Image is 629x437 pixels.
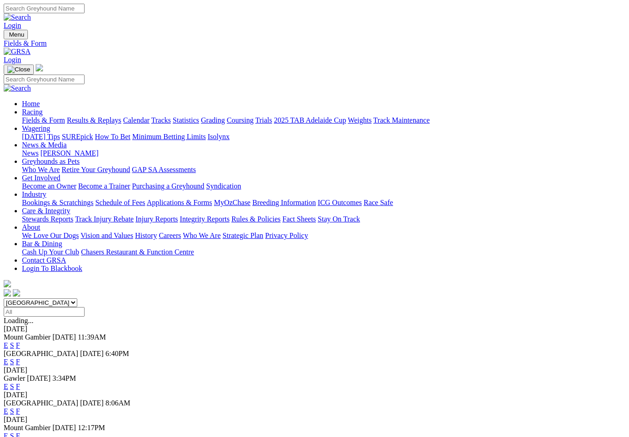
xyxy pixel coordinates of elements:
[4,56,21,64] a: Login
[80,399,104,407] span: [DATE]
[78,182,130,190] a: Become a Trainer
[252,199,316,206] a: Breeding Information
[22,223,40,231] a: About
[4,75,85,84] input: Search
[4,307,85,317] input: Select date
[173,116,199,124] a: Statistics
[373,116,430,124] a: Track Maintenance
[4,22,21,29] a: Login
[22,124,50,132] a: Wagering
[4,4,85,13] input: Search
[10,358,14,366] a: S
[106,399,130,407] span: 8:06AM
[4,13,31,22] img: Search
[147,199,212,206] a: Applications & Forms
[4,84,31,92] img: Search
[22,215,625,223] div: Care & Integrity
[22,207,70,215] a: Care & Integrity
[22,100,40,108] a: Home
[13,289,20,297] img: twitter.svg
[22,248,625,256] div: Bar & Dining
[81,248,194,256] a: Chasers Restaurant & Function Centre
[22,133,625,141] div: Wagering
[4,424,51,432] span: Mount Gambier
[22,199,93,206] a: Bookings & Scratchings
[16,341,20,349] a: F
[265,232,308,239] a: Privacy Policy
[106,350,129,357] span: 6:40PM
[4,399,78,407] span: [GEOGRAPHIC_DATA]
[62,166,130,173] a: Retire Your Greyhound
[4,39,625,48] a: Fields & Form
[4,341,8,349] a: E
[151,116,171,124] a: Tracks
[318,199,362,206] a: ICG Outcomes
[4,374,25,382] span: Gawler
[80,350,104,357] span: [DATE]
[274,116,346,124] a: 2025 TAB Adelaide Cup
[95,199,145,206] a: Schedule of Fees
[132,182,204,190] a: Purchasing a Greyhound
[135,215,178,223] a: Injury Reports
[36,64,43,71] img: logo-grsa-white.png
[22,232,625,240] div: About
[22,215,73,223] a: Stewards Reports
[135,232,157,239] a: History
[80,232,133,239] a: Vision and Values
[132,166,196,173] a: GAP SA Assessments
[4,317,33,324] span: Loading...
[22,157,80,165] a: Greyhounds as Pets
[22,166,60,173] a: Who We Are
[123,116,149,124] a: Calendar
[22,174,60,182] a: Get Involved
[4,289,11,297] img: facebook.svg
[10,341,14,349] a: S
[4,333,51,341] span: Mount Gambier
[4,366,625,374] div: [DATE]
[255,116,272,124] a: Trials
[22,116,625,124] div: Racing
[22,182,76,190] a: Become an Owner
[22,264,82,272] a: Login To Blackbook
[22,199,625,207] div: Industry
[223,232,263,239] a: Strategic Plan
[27,374,51,382] span: [DATE]
[78,333,106,341] span: 11:39AM
[53,333,76,341] span: [DATE]
[22,166,625,174] div: Greyhounds as Pets
[132,133,206,140] a: Minimum Betting Limits
[22,108,43,116] a: Racing
[22,182,625,190] div: Get Involved
[231,215,281,223] a: Rules & Policies
[22,133,60,140] a: [DATE] Tips
[206,182,241,190] a: Syndication
[4,350,78,357] span: [GEOGRAPHIC_DATA]
[16,358,20,366] a: F
[22,190,46,198] a: Industry
[4,280,11,287] img: logo-grsa-white.png
[4,415,625,424] div: [DATE]
[283,215,316,223] a: Fact Sheets
[53,424,76,432] span: [DATE]
[16,407,20,415] a: F
[16,383,20,390] a: F
[22,248,79,256] a: Cash Up Your Club
[22,232,79,239] a: We Love Our Dogs
[4,48,31,56] img: GRSA
[67,116,121,124] a: Results & Replays
[10,383,14,390] a: S
[159,232,181,239] a: Careers
[22,149,625,157] div: News & Media
[4,383,8,390] a: E
[53,374,76,382] span: 3:34PM
[180,215,229,223] a: Integrity Reports
[348,116,372,124] a: Weights
[4,407,8,415] a: E
[201,116,225,124] a: Grading
[78,424,105,432] span: 12:17PM
[7,66,30,73] img: Close
[4,391,625,399] div: [DATE]
[75,215,133,223] a: Track Injury Rebate
[318,215,360,223] a: Stay On Track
